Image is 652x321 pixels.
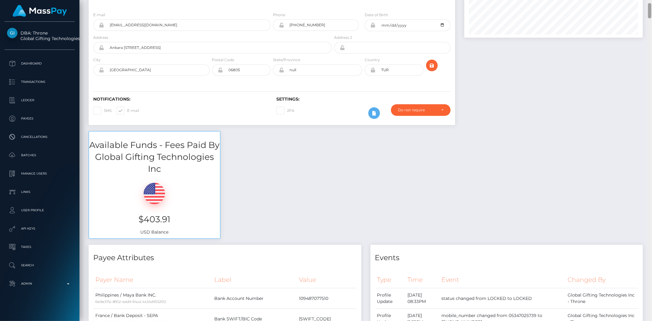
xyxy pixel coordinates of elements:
[398,108,437,113] div: Do not require
[5,166,75,181] a: Manage Users
[7,77,72,87] p: Transactions
[93,271,212,288] th: Payer Name
[7,242,72,252] p: Taxes
[93,253,357,263] h4: Payee Attributes
[7,187,72,197] p: Links
[273,57,300,63] label: State/Province
[7,114,72,123] p: Payees
[273,12,285,18] label: Phone
[5,74,75,90] a: Transactions
[375,271,406,288] th: Type
[405,271,439,288] th: Time
[7,96,72,105] p: Ledger
[5,30,75,41] span: DBA: Throne Global Gifting Technologies Inc
[439,288,565,309] td: status changed from LOCKED to LOCKED
[7,132,72,142] p: Cancellations
[7,279,72,288] p: Admin
[93,35,108,40] label: Address
[7,206,72,215] p: User Profile
[7,151,72,160] p: Batches
[212,57,234,63] label: Postal Code
[93,288,212,309] td: Philippines / Maya Bank INC.
[5,148,75,163] a: Batches
[566,271,638,288] th: Changed By
[365,12,388,18] label: Date of Birth
[365,57,380,63] label: Country
[5,239,75,255] a: Taxes
[297,271,356,288] th: Value
[93,12,105,18] label: E-mail
[375,288,406,309] td: Profile Update
[297,288,356,309] td: 109487077510
[116,107,139,115] label: E-mail
[93,57,101,63] label: City
[7,224,72,233] p: API Keys
[5,276,75,291] a: Admin
[7,261,72,270] p: Search
[5,184,75,200] a: Links
[212,271,297,288] th: Label
[375,253,639,263] h4: Events
[5,221,75,236] a: API Keys
[144,183,165,204] img: USD.png
[5,129,75,145] a: Cancellations
[276,107,294,115] label: 2FA
[566,288,638,309] td: Global Gifting Technologies Inc - Throne
[7,59,72,68] p: Dashboard
[334,35,352,40] label: Address 2
[276,97,450,102] h6: Settings:
[95,300,166,304] small: 6b9e375c-8952-4dd9-94cd-4434d9032012
[212,288,297,309] td: Bank Account Number
[89,139,220,175] h3: Available Funds - Fees Paid By Global Gifting Technologies Inc
[13,5,67,17] img: MassPay Logo
[7,28,17,38] img: Global Gifting Technologies Inc
[7,169,72,178] p: Manage Users
[391,104,451,116] button: Do not require
[439,271,565,288] th: Event
[5,56,75,71] a: Dashboard
[93,107,112,115] label: SMS
[405,288,439,309] td: [DATE] 08:33PM
[5,203,75,218] a: User Profile
[5,93,75,108] a: Ledger
[94,213,215,225] h3: $403.91
[5,258,75,273] a: Search
[89,175,220,238] div: USD Balance
[93,97,267,102] h6: Notifications:
[5,111,75,126] a: Payees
